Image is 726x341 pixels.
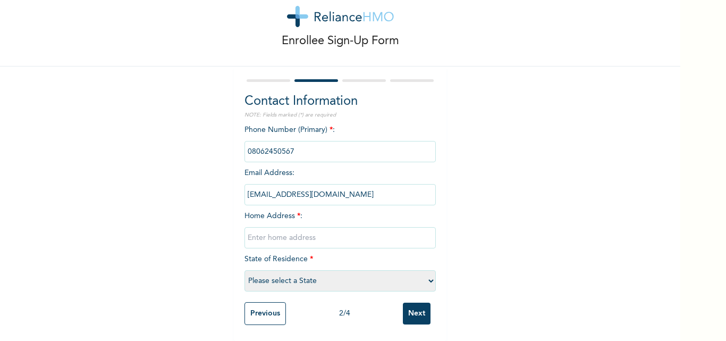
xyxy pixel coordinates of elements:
span: Home Address : [244,212,436,242]
input: Next [403,303,430,325]
input: Previous [244,302,286,325]
p: NOTE: Fields marked (*) are required [244,111,436,119]
input: Enter email Address [244,184,436,205]
img: logo [287,6,394,27]
span: Phone Number (Primary) : [244,126,436,155]
p: Enrollee Sign-Up Form [282,32,399,50]
h2: Contact Information [244,92,436,111]
input: Enter home address [244,227,436,248]
input: Enter Primary Phone Number [244,141,436,162]
span: Email Address : [244,169,436,198]
span: State of Residence [244,255,436,285]
div: 2 / 4 [286,308,403,319]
